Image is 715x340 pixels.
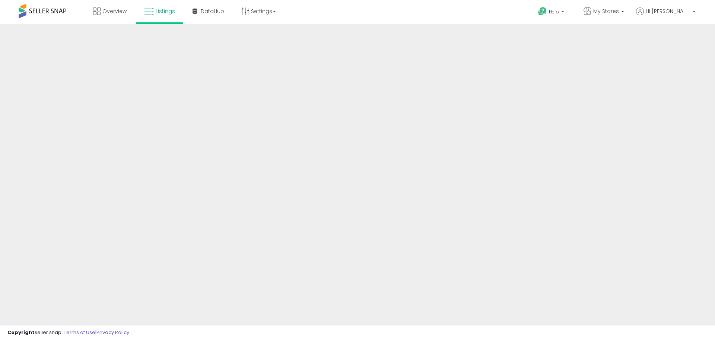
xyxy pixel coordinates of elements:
div: seller snap | | [7,329,129,336]
span: My Stores [593,7,619,15]
i: Get Help [538,7,547,16]
a: Hi [PERSON_NAME] [636,7,696,24]
span: Listings [156,7,175,15]
a: Help [532,1,572,24]
span: Overview [102,7,127,15]
strong: Copyright [7,329,35,336]
span: DataHub [201,7,224,15]
span: Hi [PERSON_NAME] [646,7,690,15]
a: Privacy Policy [96,329,129,336]
span: Help [549,9,559,15]
a: Terms of Use [64,329,95,336]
